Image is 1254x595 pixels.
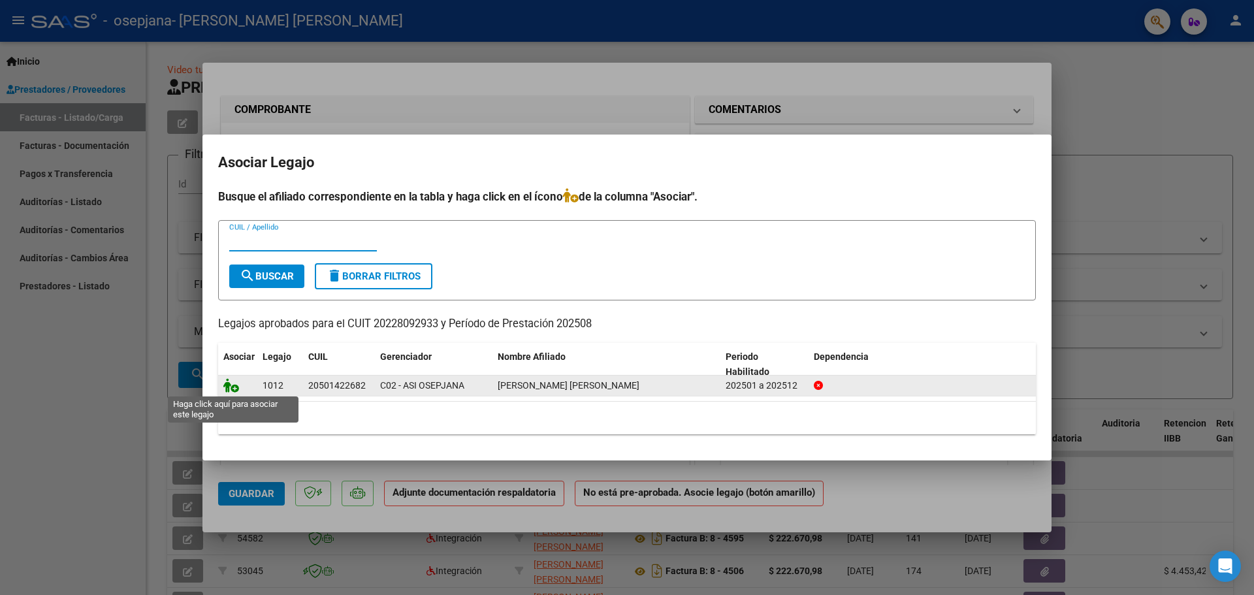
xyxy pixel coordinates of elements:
span: Dependencia [814,351,869,362]
datatable-header-cell: CUIL [303,343,375,386]
button: Buscar [229,265,304,288]
span: CUIL [308,351,328,362]
span: Buscar [240,270,294,282]
span: LOAIZA CARRANZA JERONIMO AUGUSTO [498,380,639,391]
div: 1 registros [218,402,1036,434]
span: Legajo [263,351,291,362]
datatable-header-cell: Gerenciador [375,343,492,386]
span: C02 - ASI OSEPJANA [380,380,464,391]
div: 202501 a 202512 [726,378,803,393]
datatable-header-cell: Nombre Afiliado [492,343,720,386]
mat-icon: delete [327,268,342,283]
span: Gerenciador [380,351,432,362]
h4: Busque el afiliado correspondiente en la tabla y haga click en el ícono de la columna "Asociar". [218,188,1036,205]
span: Periodo Habilitado [726,351,769,377]
span: Asociar [223,351,255,362]
span: Borrar Filtros [327,270,421,282]
mat-icon: search [240,268,255,283]
datatable-header-cell: Asociar [218,343,257,386]
p: Legajos aprobados para el CUIT 20228092933 y Período de Prestación 202508 [218,316,1036,332]
datatable-header-cell: Dependencia [809,343,1037,386]
span: 1012 [263,380,283,391]
datatable-header-cell: Periodo Habilitado [720,343,809,386]
h2: Asociar Legajo [218,150,1036,175]
div: 20501422682 [308,378,366,393]
div: Open Intercom Messenger [1210,551,1241,582]
datatable-header-cell: Legajo [257,343,303,386]
button: Borrar Filtros [315,263,432,289]
span: Nombre Afiliado [498,351,566,362]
